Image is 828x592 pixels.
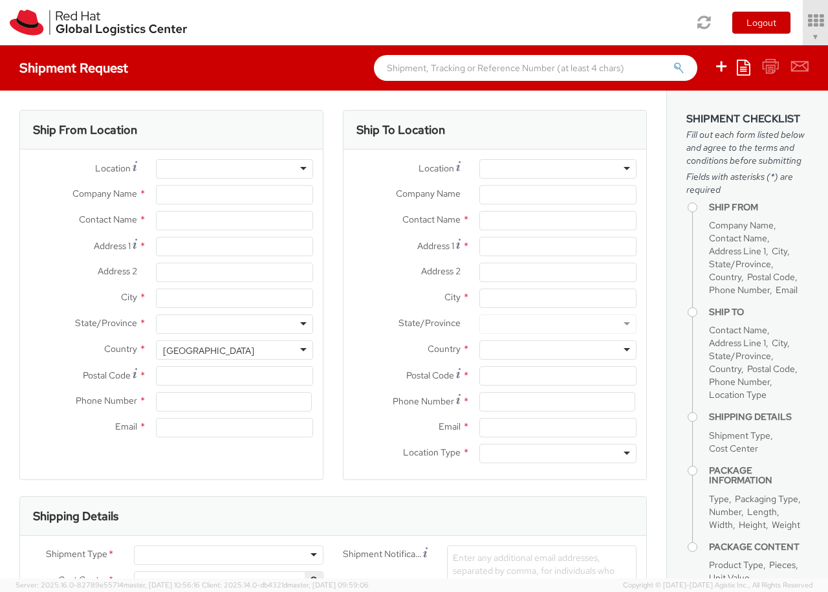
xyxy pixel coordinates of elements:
[709,443,758,454] span: Cost Center
[709,307,809,317] h4: Ship To
[95,162,131,174] span: Location
[709,542,809,552] h4: Package Content
[393,395,454,407] span: Phone Number
[356,124,445,137] h3: Ship To Location
[163,344,254,357] div: [GEOGRAPHIC_DATA]
[104,343,137,355] span: Country
[709,284,770,296] span: Phone Number
[398,317,461,329] span: State/Province
[72,188,137,199] span: Company Name
[709,389,767,400] span: Location Type
[396,188,461,199] span: Company Name
[403,446,461,458] span: Location Type
[709,245,766,257] span: Address Line 1
[343,547,423,561] span: Shipment Notification
[19,61,128,75] h4: Shipment Request
[46,547,107,562] span: Shipment Type
[709,363,741,375] span: Country
[428,343,461,355] span: Country
[124,580,200,589] span: master, [DATE] 10:56:16
[83,369,131,381] span: Postal Code
[709,559,763,571] span: Product Type
[33,510,118,523] h3: Shipping Details
[98,265,137,277] span: Address 2
[10,10,187,36] img: rh-logistics-00dfa346123c4ec078e1.svg
[709,271,741,283] span: Country
[419,162,454,174] span: Location
[439,421,461,432] span: Email
[769,559,796,571] span: Pieces
[772,245,787,257] span: City
[406,369,454,381] span: Postal Code
[709,337,766,349] span: Address Line 1
[772,519,800,531] span: Weight
[115,421,137,432] span: Email
[709,572,750,584] span: Unit Value
[747,363,795,375] span: Postal Code
[709,219,774,231] span: Company Name
[709,203,809,212] h4: Ship From
[709,376,770,388] span: Phone Number
[776,284,798,296] span: Email
[735,493,798,505] span: Packaging Type
[709,350,771,362] span: State/Province
[33,124,137,137] h3: Ship From Location
[739,519,766,531] span: Height
[287,580,369,589] span: master, [DATE] 09:59:06
[709,519,733,531] span: Width
[772,337,787,349] span: City
[374,55,697,81] input: Shipment, Tracking or Reference Number (at least 4 chars)
[747,506,777,518] span: Length
[709,232,767,244] span: Contact Name
[732,12,790,34] button: Logout
[75,317,137,329] span: State/Province
[58,573,107,588] span: Cost Center
[121,291,137,303] span: City
[709,412,809,422] h4: Shipping Details
[94,240,131,252] span: Address 1
[709,430,770,441] span: Shipment Type
[444,291,461,303] span: City
[686,128,809,167] span: Fill out each form listed below and agree to the terms and conditions before submitting
[686,170,809,196] span: Fields with asterisks (*) are required
[709,466,809,486] h4: Package Information
[402,214,461,225] span: Contact Name
[747,271,795,283] span: Postal Code
[709,506,741,518] span: Number
[709,258,771,270] span: State/Province
[623,580,812,591] span: Copyright © [DATE]-[DATE] Agistix Inc., All Rights Reserved
[709,324,767,336] span: Contact Name
[812,32,820,42] span: ▼
[16,580,200,589] span: Server: 2025.16.0-82789e55714
[686,113,809,125] h3: Shipment Checklist
[76,395,137,406] span: Phone Number
[202,580,369,589] span: Client: 2025.14.0-db4321d
[421,265,461,277] span: Address 2
[709,493,729,505] span: Type
[79,214,137,225] span: Contact Name
[417,240,454,252] span: Address 1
